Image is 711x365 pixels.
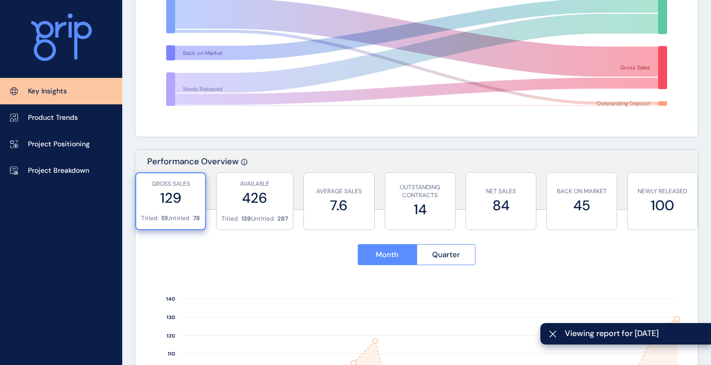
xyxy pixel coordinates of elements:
text: 140 [166,296,175,302]
label: 84 [471,196,531,215]
label: 7.6 [309,196,369,215]
text: 110 [168,351,175,357]
p: Untitled [167,214,190,223]
label: 426 [222,188,288,208]
p: Product Trends [28,113,78,123]
span: Viewing report for [DATE] [565,328,703,339]
span: Quarter [432,250,460,260]
p: BACK ON MARKET [552,187,612,196]
label: 100 [633,196,693,215]
p: 78 [193,214,200,223]
button: Quarter [417,244,476,265]
p: NEWLY RELEASED [633,187,693,196]
p: Performance Overview [147,156,238,209]
label: 45 [552,196,612,215]
p: 139 [241,215,251,223]
p: Untitled [251,215,274,223]
p: Titled [141,214,158,223]
button: Month [358,244,417,265]
p: Titled [222,215,238,223]
p: OUTSTANDING CONTRACTS [390,183,450,200]
label: 14 [390,200,450,219]
p: Project Positioning [28,139,90,149]
span: Month [376,250,399,260]
p: Key Insights [28,86,67,96]
p: AVAILABLE [222,180,288,188]
p: 51 [161,214,167,223]
p: NET SALES [471,187,531,196]
p: Project Breakdown [28,166,89,176]
p: 287 [277,215,288,223]
text: 120 [167,333,175,339]
p: GROSS SALES [141,180,200,188]
text: 130 [167,314,175,321]
p: AVERAGE SALES [309,187,369,196]
label: 129 [141,188,200,208]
